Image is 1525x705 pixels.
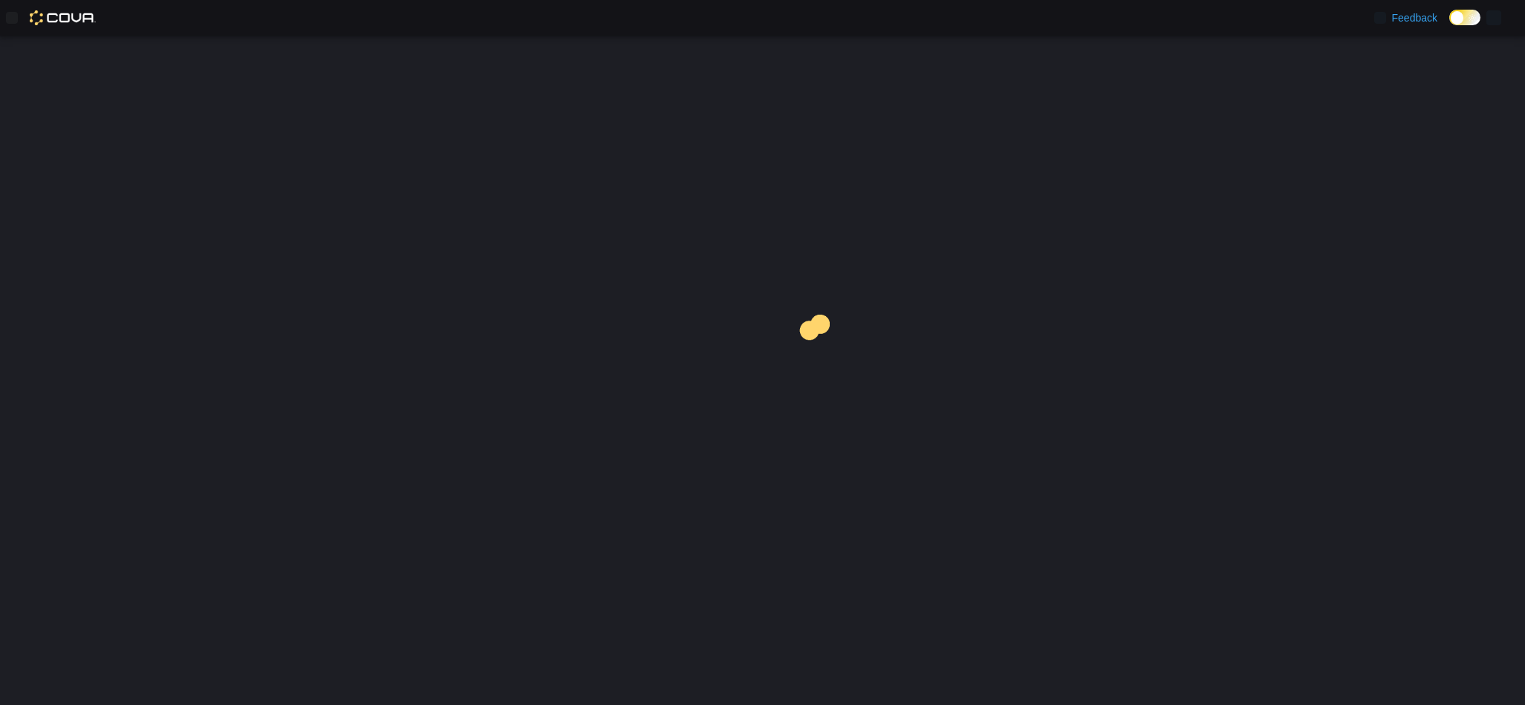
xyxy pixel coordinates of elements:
input: Dark Mode [1449,10,1480,25]
a: Feedback [1368,3,1443,33]
span: Dark Mode [1449,25,1450,26]
img: Cova [30,10,96,25]
span: Feedback [1392,10,1437,25]
img: cova-loader [763,304,874,415]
